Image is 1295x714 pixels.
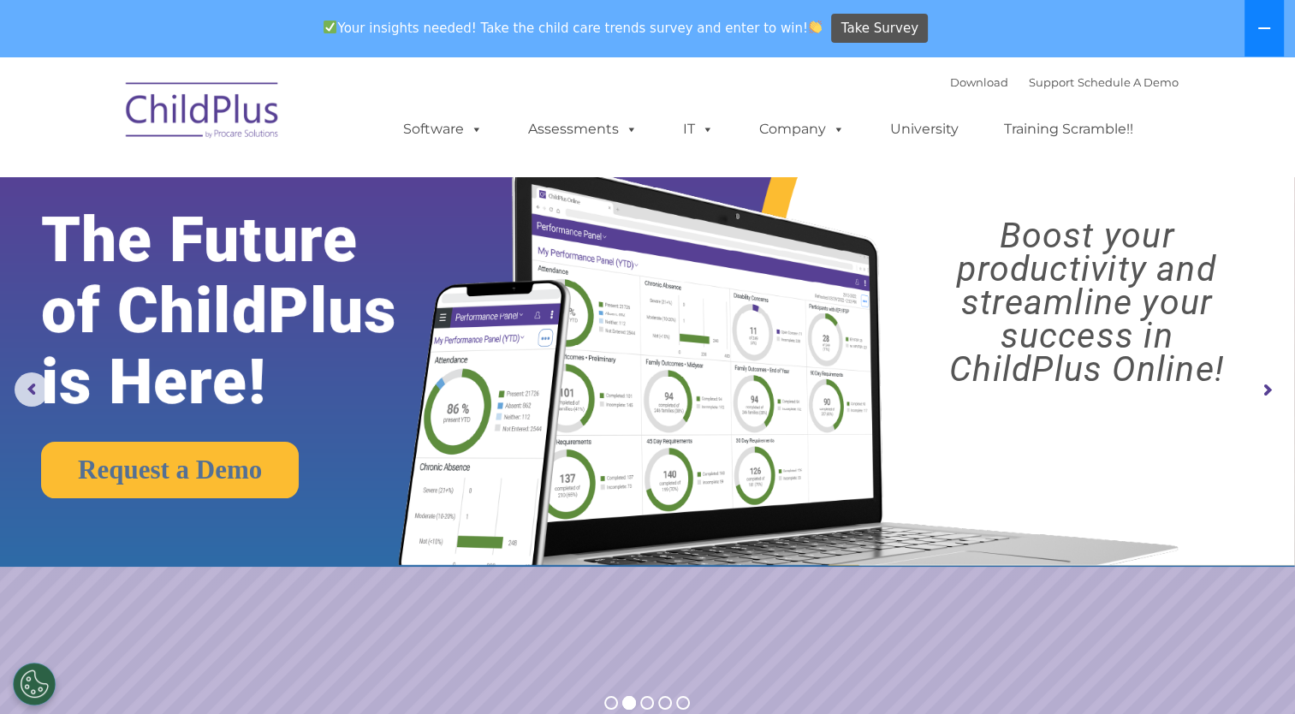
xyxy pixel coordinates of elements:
[894,219,1279,386] rs-layer: Boost your productivity and streamline your success in ChildPlus Online!
[809,21,822,33] img: 👏
[831,14,928,44] a: Take Survey
[238,113,290,126] span: Last name
[1029,75,1074,89] a: Support
[511,112,655,146] a: Assessments
[987,112,1150,146] a: Training Scramble!!
[13,663,56,705] button: Cookies Settings
[41,442,299,498] a: Request a Demo
[238,183,311,196] span: Phone number
[742,112,862,146] a: Company
[317,11,829,45] span: Your insights needed! Take the child care trends survey and enter to win!
[117,70,288,156] img: ChildPlus by Procare Solutions
[386,112,500,146] a: Software
[950,75,1179,89] font: |
[950,75,1008,89] a: Download
[841,14,918,44] span: Take Survey
[666,112,731,146] a: IT
[873,112,976,146] a: University
[41,205,454,418] rs-layer: The Future of ChildPlus is Here!
[1078,75,1179,89] a: Schedule A Demo
[324,21,336,33] img: ✅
